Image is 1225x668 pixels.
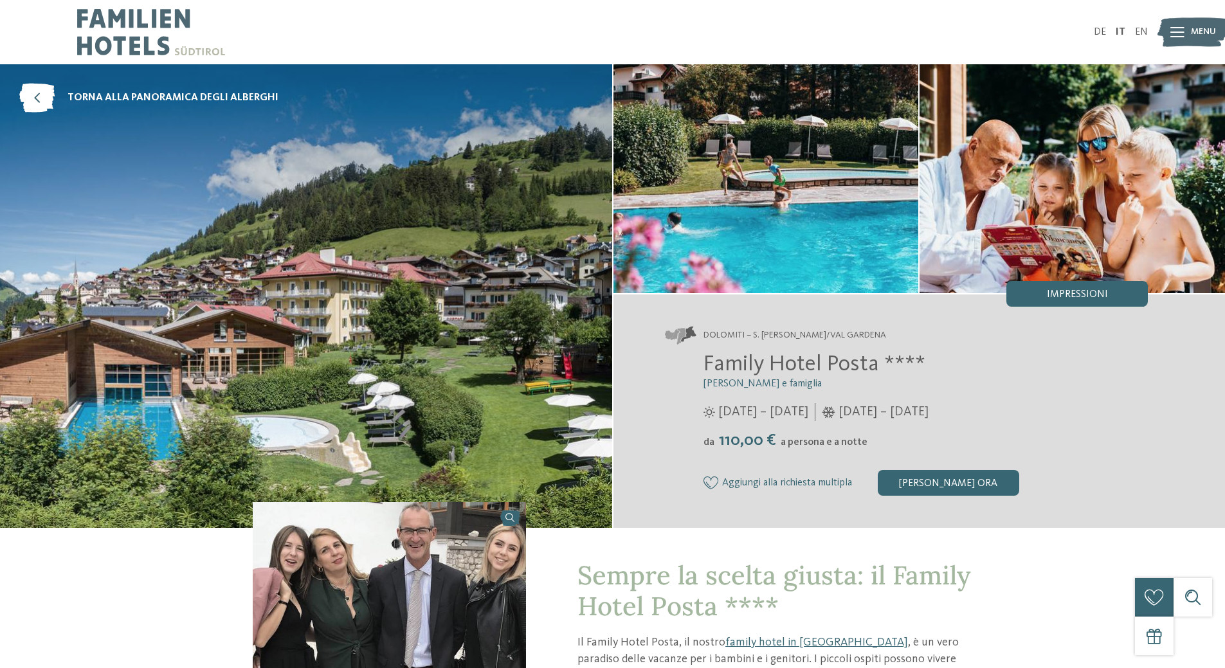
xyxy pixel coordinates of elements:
[703,379,822,389] span: [PERSON_NAME] e famiglia
[1191,26,1216,39] span: Menu
[822,406,835,418] i: Orari d'apertura inverno
[718,403,808,421] span: [DATE] – [DATE]
[703,437,714,447] span: da
[68,91,278,105] span: torna alla panoramica degli alberghi
[703,329,886,342] span: Dolomiti – S. [PERSON_NAME]/Val Gardena
[577,559,970,622] span: Sempre la scelta giusta: il Family Hotel Posta ****
[703,406,715,418] i: Orari d'apertura estate
[920,64,1225,293] img: Family hotel in Val Gardena: un luogo speciale
[19,84,278,113] a: torna alla panoramica degli alberghi
[722,478,852,489] span: Aggiungi alla richiesta multipla
[1135,27,1148,37] a: EN
[613,64,919,293] img: Family hotel in Val Gardena: un luogo speciale
[1047,289,1108,300] span: Impressioni
[703,353,925,375] span: Family Hotel Posta ****
[716,432,779,449] span: 110,00 €
[1116,27,1125,37] a: IT
[725,636,908,648] a: family hotel in [GEOGRAPHIC_DATA]
[1094,27,1106,37] a: DE
[839,403,929,421] span: [DATE] – [DATE]
[878,470,1019,496] div: [PERSON_NAME] ora
[781,437,867,447] span: a persona e a notte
